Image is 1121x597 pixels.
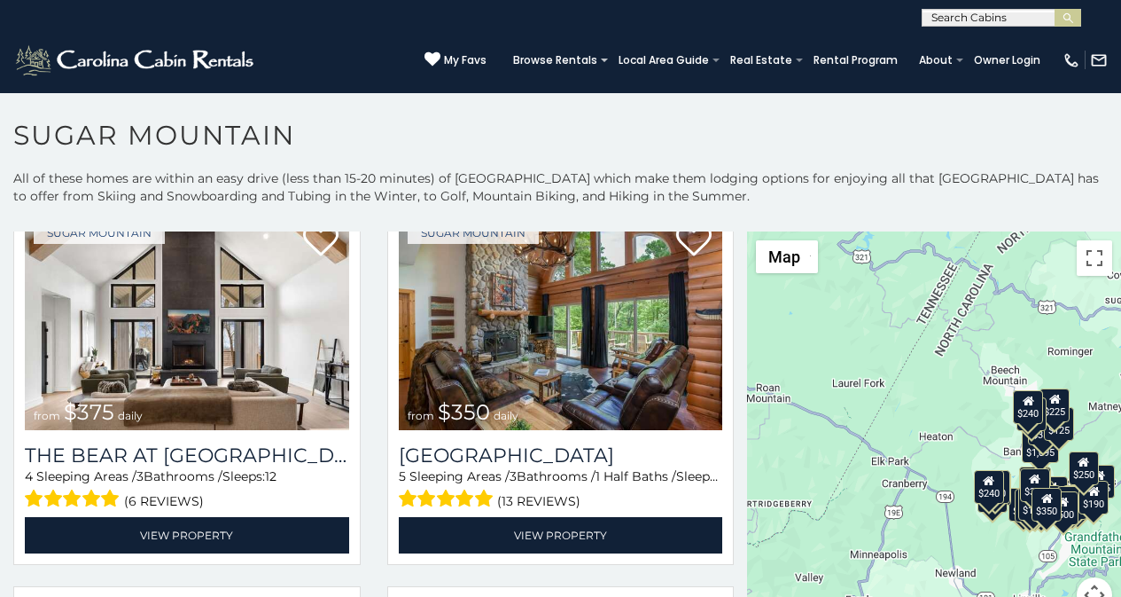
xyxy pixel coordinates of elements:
span: 4 [25,468,33,484]
span: 1 Half Baths / [596,468,676,484]
span: daily [118,409,143,422]
div: $225 [1039,389,1070,422]
span: My Favs [444,52,487,68]
a: Grouse Moor Lodge from $350 daily [399,213,723,430]
div: $200 [1038,476,1068,510]
a: Local Area Guide [610,48,718,73]
img: phone-regular-white.png [1063,51,1080,69]
div: $155 [1085,465,1115,499]
a: Sugar Mountain [408,222,539,244]
a: Sugar Mountain [34,222,165,244]
a: My Favs [424,51,487,69]
div: Sleeping Areas / Bathrooms / Sleeps: [25,467,349,513]
div: $190 [1019,467,1049,500]
h3: The Bear At Sugar Mountain [25,444,349,467]
a: Real Estate [721,48,801,73]
a: [GEOGRAPHIC_DATA] [399,444,723,467]
img: Grouse Moor Lodge [399,213,723,430]
span: (6 reviews) [124,490,204,513]
button: Toggle fullscreen view [1077,240,1112,276]
span: 5 [399,468,406,484]
button: Change map style [756,240,818,273]
span: 3 [136,468,144,484]
img: The Bear At Sugar Mountain [25,213,349,430]
a: View Property [399,517,723,554]
span: from [408,409,434,422]
img: mail-regular-white.png [1090,51,1108,69]
img: White-1-2.png [13,43,259,78]
a: Owner Login [965,48,1049,73]
span: Map [768,247,800,266]
a: Add to favorites [303,224,339,261]
h3: Grouse Moor Lodge [399,444,723,467]
span: from [34,409,60,422]
a: Rental Program [805,48,907,73]
span: $375 [64,399,114,425]
div: $300 [1020,468,1050,502]
div: $500 [1048,491,1078,525]
span: 12 [719,468,730,484]
div: $155 [1015,489,1045,522]
div: $195 [1057,486,1087,520]
div: $190 [1078,481,1109,515]
span: 3 [510,468,517,484]
div: $1,095 [1022,429,1059,463]
div: $125 [1044,407,1074,441]
span: 12 [265,468,276,484]
span: $350 [438,399,490,425]
div: $240 [974,470,1004,504]
div: Sleeping Areas / Bathrooms / Sleeps: [399,467,723,513]
a: Add to favorites [676,224,712,261]
div: $350 [1031,488,1062,522]
div: $240 [1013,390,1043,424]
div: $175 [1018,487,1048,521]
span: (13 reviews) [497,490,580,513]
a: About [910,48,961,73]
a: The Bear At Sugar Mountain from $375 daily [25,213,349,430]
div: $250 [1069,452,1099,485]
a: The Bear At [GEOGRAPHIC_DATA] [25,444,349,467]
span: daily [494,409,518,422]
a: Browse Rentals [504,48,606,73]
a: View Property [25,517,349,554]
